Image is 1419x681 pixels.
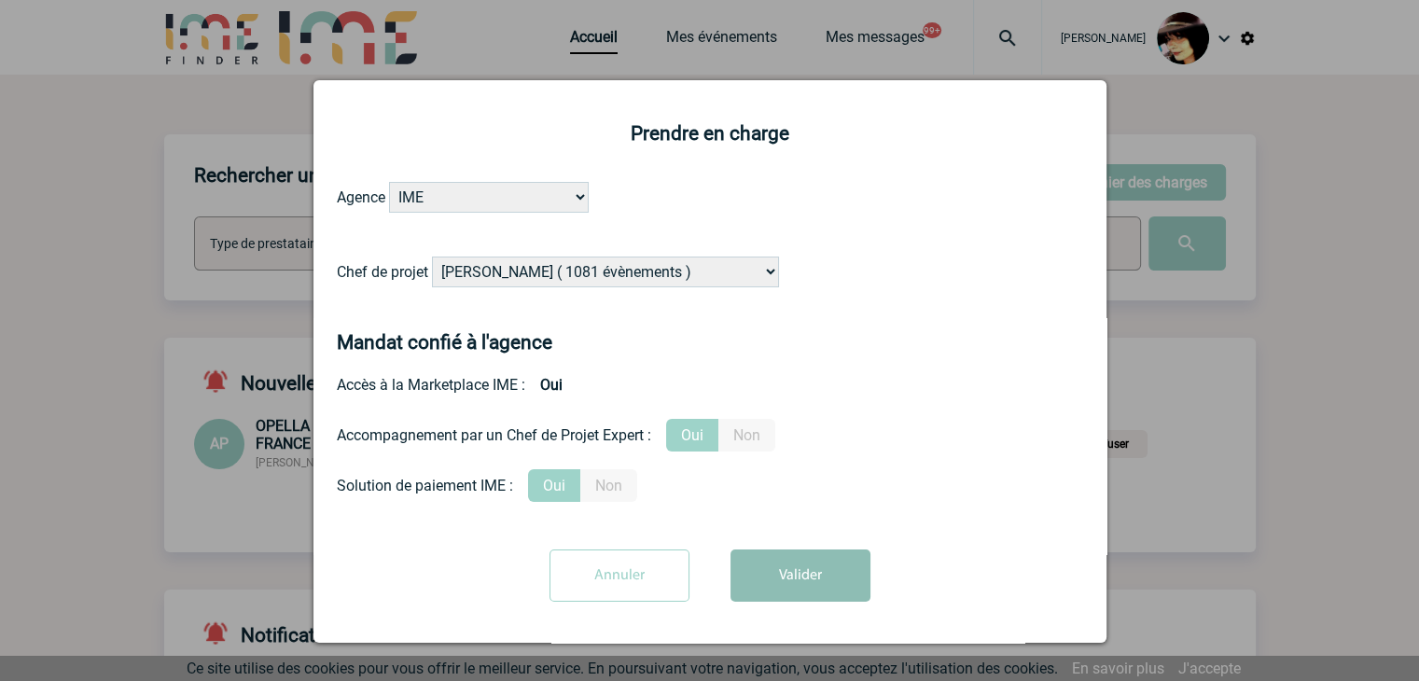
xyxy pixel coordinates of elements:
h2: Prendre en charge [337,122,1083,145]
button: Valider [730,549,870,602]
label: Oui [528,469,580,502]
div: Prestation payante [337,419,1083,452]
label: Non [718,419,775,452]
div: Conformité aux process achat client, Prise en charge de la facturation, Mutualisation de plusieur... [337,469,1083,502]
div: Solution de paiement IME : [337,477,513,494]
input: Annuler [550,549,689,602]
b: Oui [525,368,577,401]
label: Oui [666,419,718,452]
label: Agence [337,188,385,206]
div: Accompagnement par un Chef de Projet Expert : [337,426,651,444]
label: Chef de projet [337,263,428,281]
div: Accès à la Marketplace IME : [337,368,1083,401]
label: Non [580,469,637,502]
h4: Mandat confié à l'agence [337,331,552,354]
